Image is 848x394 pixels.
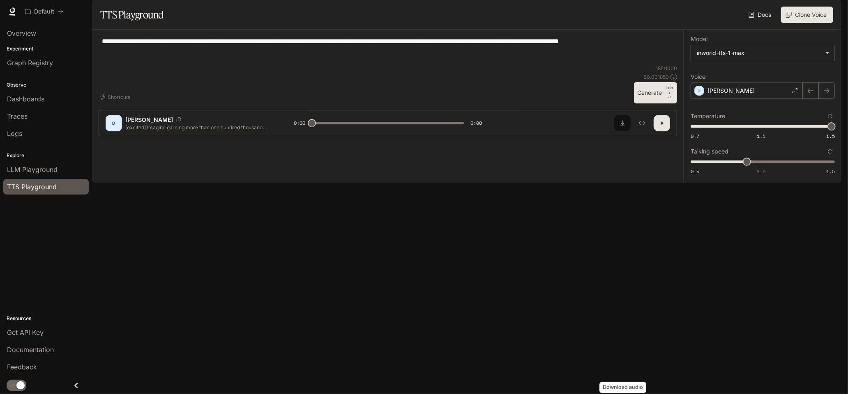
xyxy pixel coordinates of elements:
p: 185 / 1000 [656,65,677,72]
p: Talking speed [691,149,728,154]
span: 1.5 [826,168,835,175]
p: Voice [691,74,705,80]
h1: TTS Playground [100,7,164,23]
span: 0.5 [691,168,699,175]
p: [PERSON_NAME] [707,87,755,95]
div: inworld-tts-1-max [691,45,834,61]
button: Clone Voice [781,7,833,23]
p: ⏎ [665,85,674,100]
p: Default [34,8,54,15]
button: Copy Voice ID [173,117,184,122]
div: inworld-tts-1-max [697,49,821,57]
button: Download audio [614,115,631,131]
button: All workspaces [21,3,67,20]
span: 1.0 [757,168,765,175]
button: Shortcuts [99,90,134,103]
button: Reset to default [826,147,835,156]
div: Download audio [599,382,646,393]
button: GenerateCTRL +⏎ [634,82,677,103]
a: Docs [747,7,774,23]
div: D [107,117,120,130]
p: CTRL + [665,85,674,95]
button: Inspect [634,115,650,131]
button: Reset to default [826,112,835,121]
p: Temperature [691,113,725,119]
p: [excited] Imagine earning more than one hundred thousand dollars a year, paying only ten percent ... [125,124,274,131]
p: Model [691,36,707,42]
span: 0.7 [691,133,699,140]
span: 0:00 [294,119,305,127]
span: 0:08 [470,119,482,127]
span: 1.5 [826,133,835,140]
p: [PERSON_NAME] [125,116,173,124]
p: $ 0.001850 [643,73,669,80]
span: 1.1 [757,133,765,140]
